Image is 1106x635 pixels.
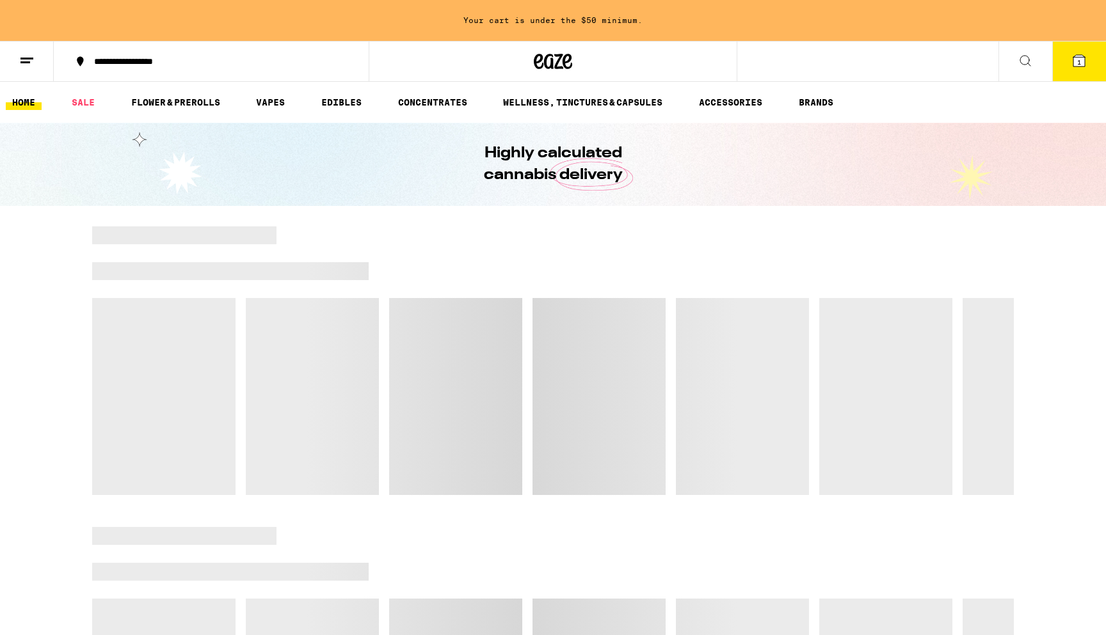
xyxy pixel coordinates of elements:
[1052,42,1106,81] button: 1
[792,95,840,110] a: BRANDS
[125,95,227,110] a: FLOWER & PREROLLS
[392,95,474,110] a: CONCENTRATES
[693,95,769,110] a: ACCESSORIES
[497,95,669,110] a: WELLNESS, TINCTURES & CAPSULES
[250,95,291,110] a: VAPES
[6,95,42,110] a: HOME
[65,95,101,110] a: SALE
[447,143,659,186] h1: Highly calculated cannabis delivery
[1077,58,1081,66] span: 1
[315,95,368,110] a: EDIBLES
